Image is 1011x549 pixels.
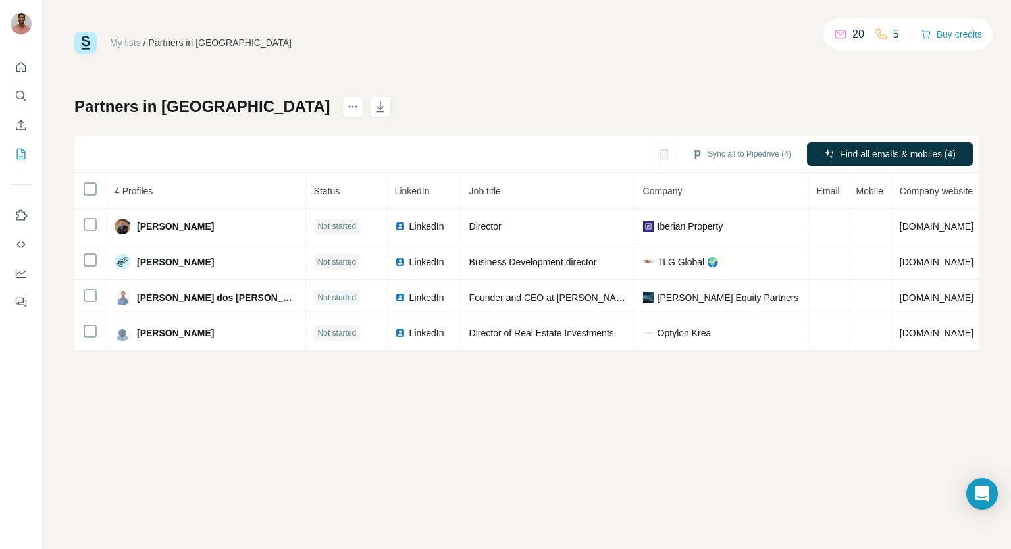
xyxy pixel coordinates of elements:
[115,186,153,196] span: 4 Profiles
[11,84,32,108] button: Search
[395,221,405,232] img: LinkedIn logo
[11,113,32,137] button: Enrich CSV
[921,25,982,43] button: Buy credits
[318,256,357,268] span: Not started
[643,292,654,303] img: company-logo
[469,292,698,303] span: Founder and CEO at [PERSON_NAME] Equity Partners
[409,255,444,269] span: LinkedIn
[318,221,357,232] span: Not started
[469,221,502,232] span: Director
[893,26,899,42] p: 5
[409,220,444,233] span: LinkedIn
[11,261,32,285] button: Dashboard
[469,257,597,267] span: Business Development director
[900,186,973,196] span: Company website
[137,220,214,233] span: [PERSON_NAME]
[137,327,214,340] span: [PERSON_NAME]
[11,203,32,227] button: Use Surfe on LinkedIn
[318,292,357,303] span: Not started
[110,38,141,48] a: My lists
[658,255,718,269] span: TLG Global 🌍
[643,221,654,232] img: company-logo
[137,291,298,304] span: [PERSON_NAME] dos [PERSON_NAME]
[852,26,864,42] p: 20
[395,186,430,196] span: LinkedIn
[137,255,214,269] span: [PERSON_NAME]
[409,327,444,340] span: LinkedIn
[643,257,654,267] img: company-logo
[342,96,363,117] button: actions
[11,290,32,314] button: Feedback
[658,327,712,340] span: Optylon Krea
[900,328,973,338] span: [DOMAIN_NAME]
[856,186,883,196] span: Mobile
[817,186,840,196] span: Email
[11,232,32,256] button: Use Surfe API
[115,254,130,270] img: Avatar
[900,221,973,232] span: [DOMAIN_NAME]
[658,220,723,233] span: Iberian Property
[469,186,501,196] span: Job title
[409,291,444,304] span: LinkedIn
[658,291,799,304] span: [PERSON_NAME] Equity Partners
[643,328,654,338] img: company-logo
[115,325,130,341] img: Avatar
[11,142,32,166] button: My lists
[314,186,340,196] span: Status
[900,292,973,303] span: [DOMAIN_NAME]
[143,36,146,49] li: /
[149,36,292,49] div: Partners in [GEOGRAPHIC_DATA]
[115,219,130,234] img: Avatar
[840,147,956,161] span: Find all emails & mobiles (4)
[395,292,405,303] img: LinkedIn logo
[74,96,330,117] h1: Partners in [GEOGRAPHIC_DATA]
[469,328,614,338] span: Director of Real Estate Investments
[900,257,973,267] span: [DOMAIN_NAME]
[683,144,800,164] button: Sync all to Pipedrive (4)
[115,290,130,305] img: Avatar
[74,32,97,54] img: Surfe Logo
[395,257,405,267] img: LinkedIn logo
[395,328,405,338] img: LinkedIn logo
[318,327,357,339] span: Not started
[11,13,32,34] img: Avatar
[807,142,973,166] button: Find all emails & mobiles (4)
[643,186,683,196] span: Company
[11,55,32,79] button: Quick start
[966,478,998,510] div: Open Intercom Messenger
